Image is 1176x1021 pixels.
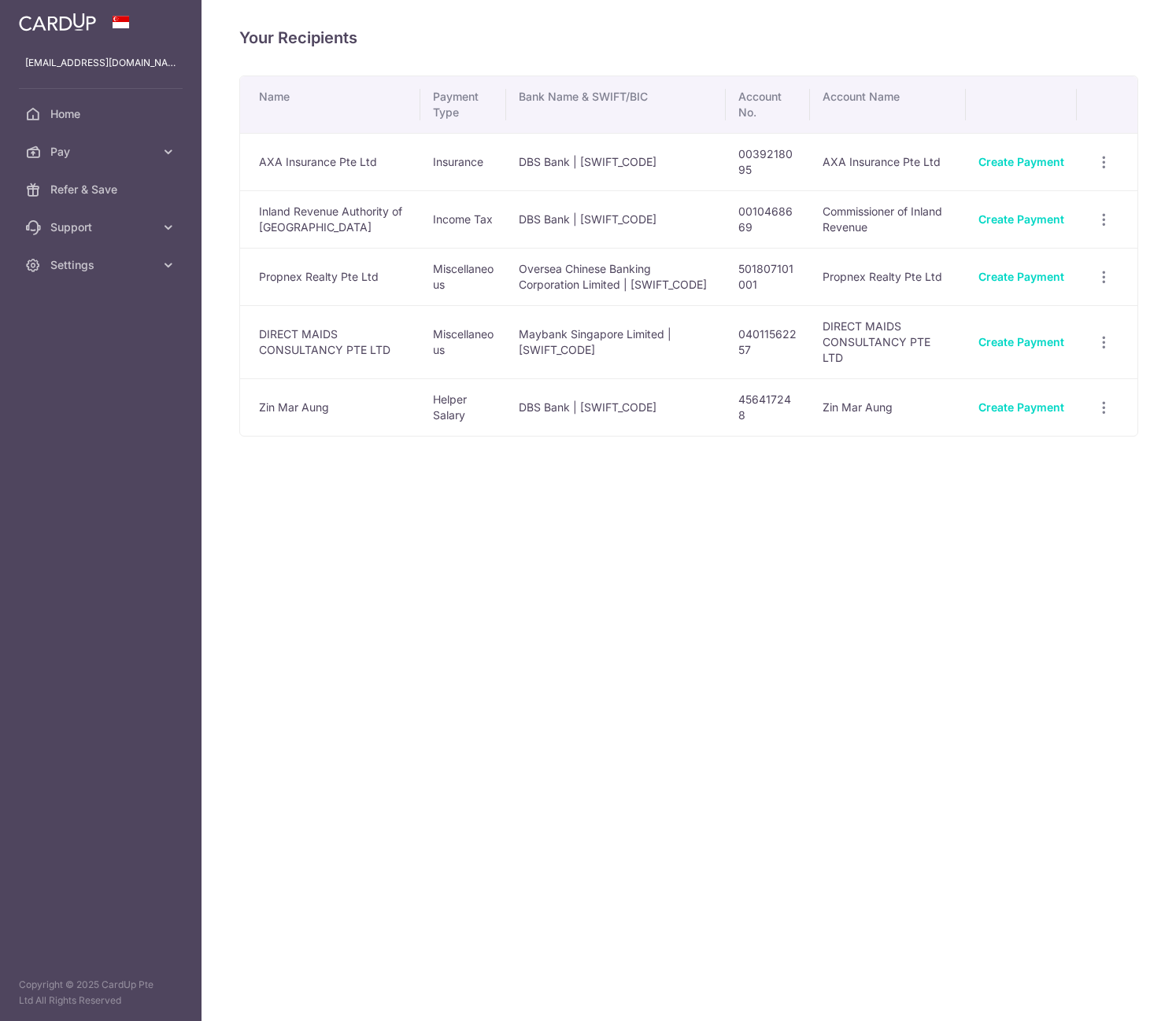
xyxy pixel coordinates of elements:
[810,190,967,248] td: Commissioner of Inland Revenue
[506,190,726,248] td: DBS Bank | [SWIFT_CODE]
[19,13,96,31] img: CardUp
[506,76,726,133] th: Bank Name & SWIFT/BIC
[50,257,154,273] span: Settings
[420,378,506,436] td: Helper Salary
[240,190,420,248] td: Inland Revenue Authority of [GEOGRAPHIC_DATA]
[25,55,176,71] p: [EMAIL_ADDRESS][DOMAIN_NAME]
[506,305,726,378] td: Maybank Singapore Limited | [SWIFT_CODE]
[239,25,1138,50] h4: Your Recipients
[240,76,420,133] th: Name
[726,378,810,436] td: 456417248
[506,378,726,436] td: DBS Bank | [SWIFT_CODE]
[810,133,967,190] td: AXA Insurance Pte Ltd
[978,155,1064,168] a: Create Payment
[978,212,1064,226] a: Create Payment
[978,400,1064,414] a: Create Payment
[506,133,726,190] td: DBS Bank | [SWIFT_CODE]
[420,76,506,133] th: Payment Type
[50,144,154,160] span: Pay
[420,190,506,248] td: Income Tax
[1075,974,1160,1013] iframe: Opens a widget where you can find more information
[420,305,506,378] td: Miscellaneous
[726,305,810,378] td: 04011562257
[978,270,1064,283] a: Create Payment
[810,76,967,133] th: Account Name
[50,106,154,122] span: Home
[240,133,420,190] td: AXA Insurance Pte Ltd
[726,248,810,305] td: 501807101001
[978,335,1064,348] a: Create Payment
[810,248,967,305] td: Propnex Realty Pte Ltd
[420,248,506,305] td: Miscellaneous
[240,305,420,378] td: DIRECT MAIDS CONSULTANCY PTE LTD
[810,378,967,436] td: Zin Mar Aung
[50,219,154,235] span: Support
[420,133,506,190] td: Insurance
[726,190,810,248] td: 0010468669
[810,305,967,378] td: DIRECT MAIDS CONSULTANCY PTE LTD
[506,248,726,305] td: Oversea Chinese Banking Corporation Limited | [SWIFT_CODE]
[726,133,810,190] td: 0039218095
[240,378,420,436] td: Zin Mar Aung
[240,248,420,305] td: Propnex Realty Pte Ltd
[726,76,810,133] th: Account No.
[50,182,154,197] span: Refer & Save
